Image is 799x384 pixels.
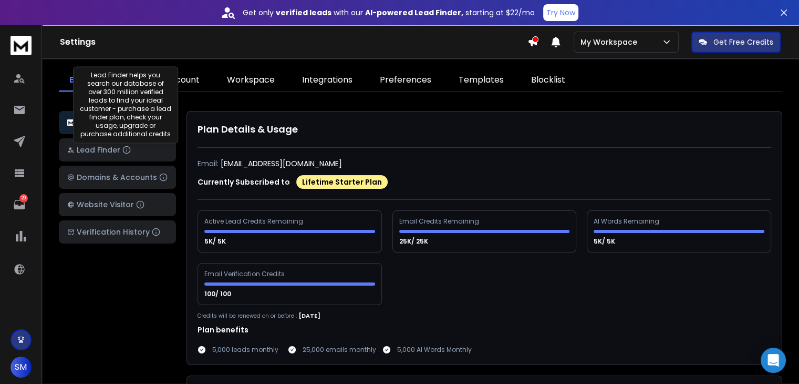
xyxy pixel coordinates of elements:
button: Website Visitor [59,193,176,216]
button: ReachInbox [59,111,176,134]
button: Lead Finder [59,138,176,161]
p: 5K/ 5K [204,237,227,246]
p: 5,000 leads monthly [212,346,278,354]
a: Account [154,69,210,92]
a: 20 [9,194,30,215]
p: Currently Subscribed to [198,177,290,187]
button: SM [11,357,32,378]
button: Verification History [59,220,176,244]
p: Get only with our starting at $22/mo [243,7,535,18]
img: logo [67,119,75,126]
p: My Workspace [580,37,641,47]
p: 5K/ 5K [594,237,617,246]
p: Credits will be renewed on or before : [198,312,297,320]
a: Preferences [369,69,442,92]
p: 100/ 100 [204,290,233,298]
p: Try Now [546,7,575,18]
strong: verified leads [276,7,331,18]
button: Domains & Accounts [59,166,176,189]
a: Billings & Usage [59,69,148,92]
p: 25K/ 25K [399,237,430,246]
div: Active Lead Credits Remaining [204,217,305,226]
button: Try Now [543,4,578,21]
p: 25,000 emails monthly [303,346,376,354]
a: Workspace [216,69,285,92]
p: Email: [198,158,219,169]
div: Email Credits Remaining [399,217,481,226]
p: 5,000 AI Words Monthly [397,346,472,354]
img: logo [11,36,32,55]
div: Lead Finder helps you search our database of over 300 million verified leads to find your ideal c... [73,66,178,143]
p: 20 [19,194,28,203]
p: Get Free Credits [713,37,773,47]
a: Templates [448,69,514,92]
h1: Settings [60,36,527,48]
div: AI Words Remaining [594,217,661,226]
h1: Plan benefits [198,325,771,335]
a: Blocklist [521,69,576,92]
strong: AI-powered Lead Finder, [365,7,463,18]
div: Open Intercom Messenger [761,348,786,373]
div: Email Verification Credits [204,270,286,278]
button: Get Free Credits [691,32,781,53]
h1: Plan Details & Usage [198,122,771,137]
p: [EMAIL_ADDRESS][DOMAIN_NAME] [221,158,342,169]
div: Lifetime Starter Plan [296,175,388,189]
p: [DATE] [299,311,320,320]
a: Integrations [292,69,363,92]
